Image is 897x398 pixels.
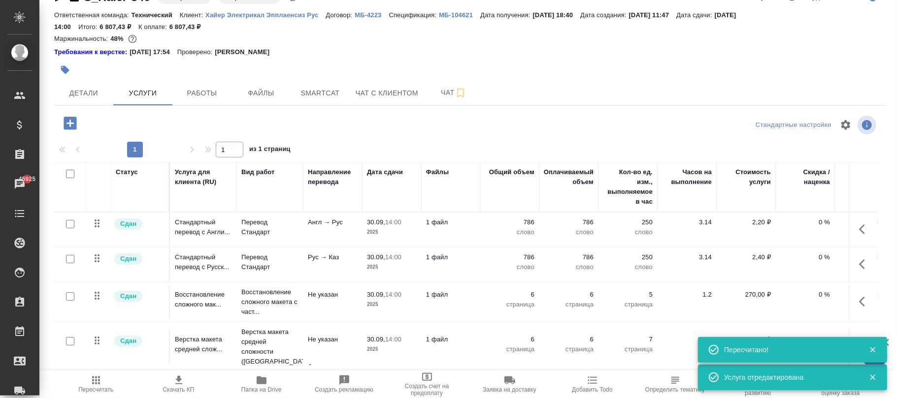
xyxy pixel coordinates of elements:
p: 0 % [781,252,830,262]
p: 786 [544,252,594,262]
p: страница [544,300,594,309]
div: Сумма без скидки / наценки [840,167,889,197]
div: Файлы [426,167,449,177]
p: Технический [132,11,180,19]
p: слово [485,262,534,272]
p: 2025 [367,227,416,237]
p: МБ-4223 [355,11,389,19]
span: из 1 страниц [249,143,291,157]
p: 0 % [781,335,830,344]
button: Заявка на доставку [468,370,551,398]
span: Скачать КП [163,386,195,393]
div: Пересчитано! [724,345,854,355]
span: Создать рекламацию [315,386,373,393]
p: 2,40 ₽ [722,252,771,262]
p: 6 807,43 ₽ [169,23,208,31]
p: Договор: [326,11,355,19]
p: 1 729,20 ₽ [840,217,889,227]
button: Создать рекламацию [303,370,386,398]
p: 0 % [781,290,830,300]
p: 6 [544,290,594,300]
p: Перевод Стандарт [241,252,298,272]
span: Работы [178,87,226,99]
button: Закрыть [863,373,883,382]
p: Хайер Электрикал Эпплаенсиз Рус [205,11,326,19]
div: split button [753,118,834,133]
p: Дата создания: [580,11,629,19]
a: МБ-104621 [439,10,480,19]
p: страница [485,300,534,309]
td: 3.14 [658,213,717,247]
p: 786 [544,217,594,227]
p: 14:00 [385,336,401,343]
span: Создать счет на предоплату [392,383,463,397]
button: Показать кнопки [853,217,877,241]
div: Часов на выполнение [663,167,712,187]
p: Стандартный перевод с Англи... [175,217,232,237]
button: Показать кнопки [853,290,877,313]
p: Сдан [120,254,136,264]
span: Пересчитать [78,386,113,393]
button: Добавить Todo [551,370,634,398]
button: 2950.76 RUB; [126,32,139,45]
p: Итого: [78,23,100,31]
p: 1 файл [426,252,475,262]
a: 45925 [2,172,37,196]
p: 14:00 [385,253,401,261]
button: Показать кнопки [853,252,877,276]
p: 30.09, [367,291,385,298]
p: Проверено: [177,47,215,57]
p: Восстановление сложного мак... [175,290,232,309]
p: страница [603,300,653,309]
p: 2025 [367,300,416,309]
p: Маржинальность: [54,35,110,42]
p: 1 файл [426,290,475,300]
p: 135,00 ₽ [722,335,771,344]
p: 14:00 [385,291,401,298]
button: Добавить тэг [54,59,76,81]
div: Скидка / наценка [781,167,830,187]
p: Клиент: [180,11,205,19]
p: [DATE] 11:47 [629,11,677,19]
td: 0.86 [658,330,717,364]
div: Дата сдачи [367,167,403,177]
p: Спецификация: [389,11,439,19]
p: Ответственная команда: [54,11,132,19]
span: Добавить Todo [572,386,612,393]
p: 7 [603,335,653,344]
p: 810,00 ₽ [840,335,889,344]
p: К оплате: [138,23,169,31]
span: Настроить таблицу [834,113,858,137]
p: Верстка макета средней сложности ([GEOGRAPHIC_DATA]... [241,327,298,367]
p: 1 файл [426,217,475,227]
span: Заявка на доставку [483,386,536,393]
p: страница [485,344,534,354]
p: 30.09, [367,218,385,226]
p: Верстка макета средней слож... [175,335,232,354]
p: 14:00 [385,218,401,226]
p: [DATE] 18:40 [533,11,581,19]
p: Перевод Стандарт [241,217,298,237]
div: Статус [116,167,138,177]
p: Сдан [120,219,136,229]
p: страница [603,344,653,354]
p: 1 файл [426,335,475,344]
p: МБ-104621 [439,11,480,19]
svg: Подписаться [455,87,466,99]
p: [DATE] 17:54 [130,47,177,57]
p: Англ → Рус [308,217,357,227]
p: 0 % [781,217,830,227]
p: Дата получения: [480,11,532,19]
p: слово [544,262,594,272]
p: 270,00 ₽ [722,290,771,300]
p: страница [544,344,594,354]
button: Показать кнопки [853,335,877,358]
button: Определить тематику [634,370,717,398]
button: Добавить услугу [57,113,84,133]
p: 2025 [367,344,416,354]
button: Создать счет на предоплату [386,370,468,398]
p: слово [603,227,653,237]
p: 6 [544,335,594,344]
p: 1 620,00 ₽ [840,290,889,300]
div: Услуга отредактирована [724,372,854,382]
